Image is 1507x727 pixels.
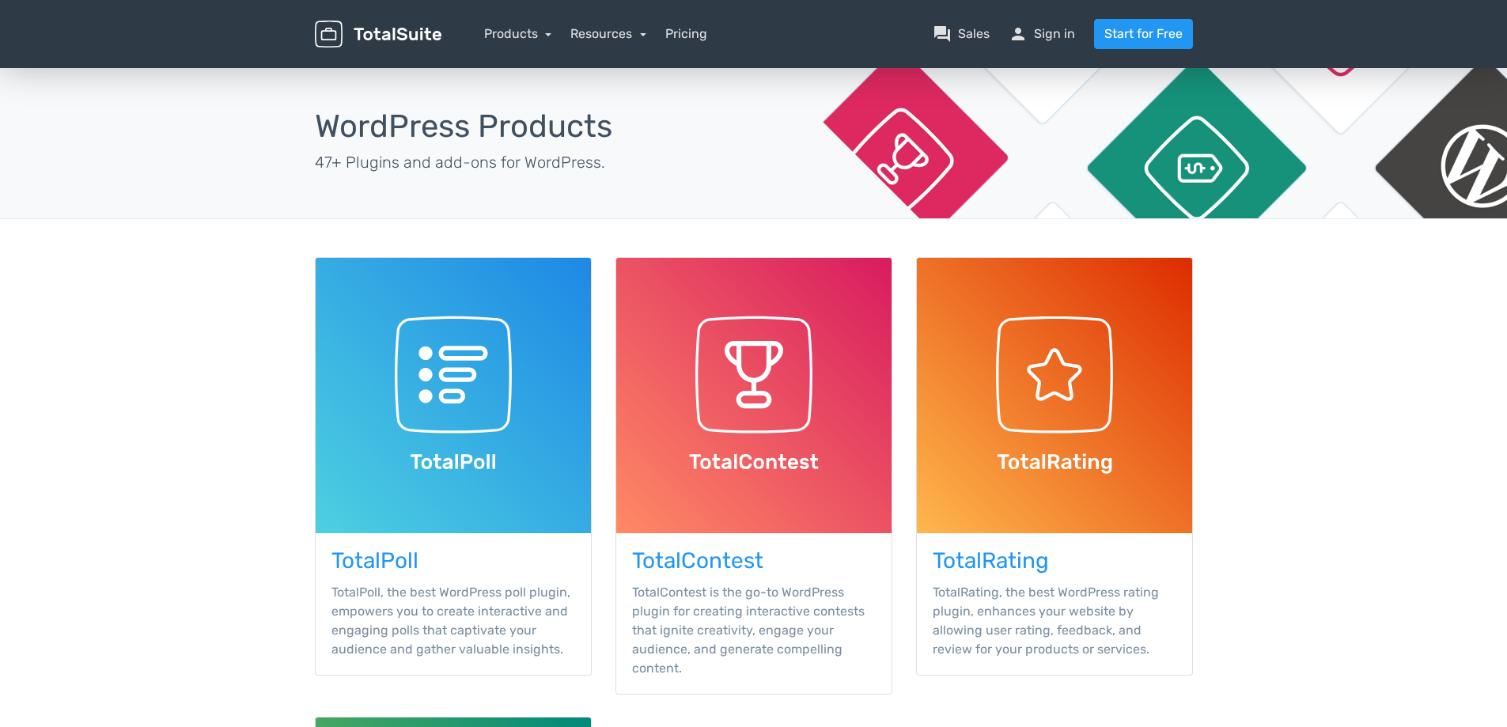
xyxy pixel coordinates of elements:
[632,583,876,678] p: TotalContest is the go-to WordPress plugin for creating interactive contests that ignite creativi...
[484,26,552,41] a: Products
[615,257,892,695] a: TotalContest TotalContest is the go-to WordPress plugin for creating interactive contests that ig...
[315,257,592,676] a: TotalPoll TotalPoll, the best WordPress poll plugin, empowers you to create interactive and engag...
[570,26,646,41] a: Resources
[917,258,1192,533] img: TotalRating WordPress Plugin
[331,549,575,574] h3: TotalPoll WordPress Plugin
[632,549,876,574] h3: TotalContest WordPress Plugin
[665,25,707,44] a: Pricing
[1009,25,1075,44] a: personSign in
[933,549,1176,574] h3: TotalRating WordPress Plugin
[933,585,1159,657] span: TotalRating, the best WordPress rating plugin, enhances your website by allowing user rating, fee...
[331,583,575,659] p: TotalPoll, the best WordPress poll plugin, empowers you to create interactive and engaging polls ...
[315,21,441,48] img: TotalSuite for WordPress
[1009,25,1028,44] span: person
[315,150,742,174] p: 47+ Plugins and add-ons for WordPress.
[315,109,742,144] h1: WordPress Products
[933,25,990,44] a: question_answerSales
[616,258,892,533] img: TotalContest WordPress Plugin
[316,258,591,533] img: TotalPoll WordPress Plugin
[916,257,1193,676] a: TotalRating TotalRating, the best WordPress rating plugin, enhances your website by allowing user...
[933,25,952,44] span: question_answer
[1094,19,1193,49] a: Start for Free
